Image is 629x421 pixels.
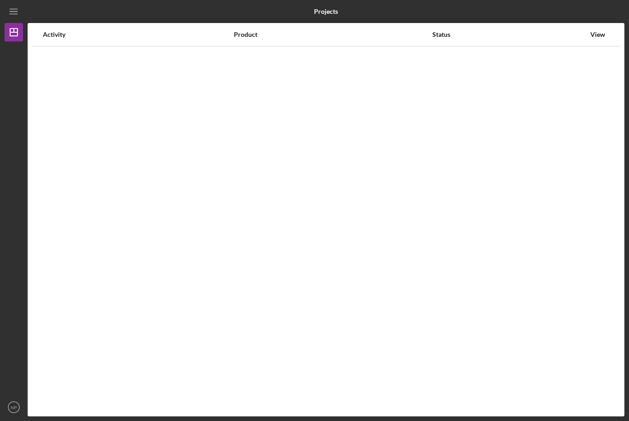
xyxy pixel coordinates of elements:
[5,398,23,416] button: NP
[234,31,431,38] div: Product
[314,8,338,15] b: Projects
[432,31,585,38] div: Status
[43,31,233,38] div: Activity
[11,405,17,410] text: NP
[586,31,609,38] div: View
